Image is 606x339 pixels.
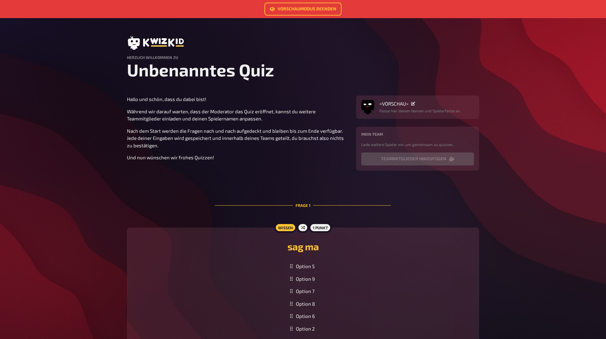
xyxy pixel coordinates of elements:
[361,153,474,165] button: Teammitglieder hinzufügen
[135,241,471,252] h2: sag ma
[287,322,320,335] div: Option 2
[127,60,479,80] h1: Unbenanntes Quiz
[127,154,348,161] p: Und nun wünschen wir frohes Quizzen!
[361,101,374,114] button: Avatar
[287,298,320,310] div: Option 8
[264,3,342,16] a: Vorschaumodus beenden
[127,96,348,103] p: Hallo und schön, dass du dabei bist!
[127,108,348,122] p: Während wir darauf warten, dass der Moderator das Quiz eröffnet, kannst du weitere Teammitglieder...
[361,141,474,147] p: Lade weitere Spieler ein, um gemeinsam zu quizzen.
[361,99,374,112] img: Avatar
[379,108,461,114] p: Passe hier deinen Namen und Spielerfarbe an.
[287,260,320,273] div: Option 5
[287,285,320,298] div: Option 7
[361,132,474,136] h4: Mein Team
[127,55,479,60] h4: Herzlich Willkommen zu
[287,273,320,285] div: Option 9
[379,101,409,107] span: <VORSCHAU>
[127,127,348,149] p: Nach dem Start werden die Fragen nach und nach aufgedeckt und bleiben bis zum Ende verfügbar. Jed...
[215,187,391,224] div: Frage 1
[309,222,332,233] div: 1 Punkt
[287,310,320,322] div: Option 6
[274,222,297,233] div: Wissen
